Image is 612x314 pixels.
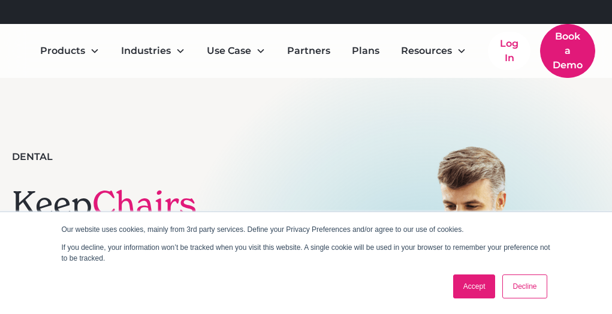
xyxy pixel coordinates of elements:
a: Partners [278,39,340,63]
p: If you decline, your information won’t be tracked when you visit this website. A single cookie wi... [62,242,551,264]
a: Book a Demo [540,24,595,78]
a: Plans [342,39,389,63]
div: Dental [12,150,53,164]
div: Resources [391,39,476,63]
div: Use Case [197,39,275,63]
a: Decline [502,274,547,298]
p: Our website uses cookies, mainly from 3rd party services. Define your Privacy Preferences and/or ... [62,224,551,235]
span: Chairs Full [12,182,197,265]
a: Accept [453,274,496,298]
div: Industries [111,39,195,63]
div: Products [31,39,109,63]
div: Industries [121,44,171,58]
div: Products [40,44,85,58]
div: Use Case [207,44,251,58]
div: Resources [401,44,452,58]
a: Log In [488,32,530,70]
